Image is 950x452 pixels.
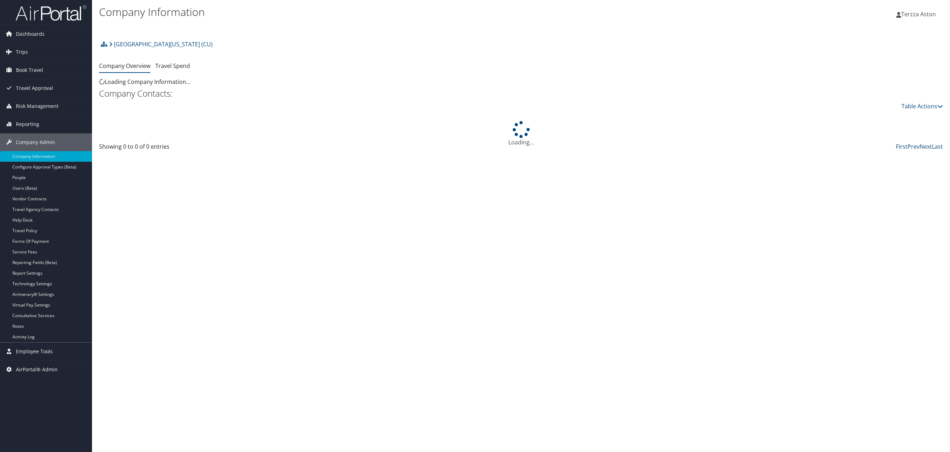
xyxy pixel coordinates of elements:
[16,97,58,115] span: Risk Management
[16,61,43,79] span: Book Travel
[920,143,932,150] a: Next
[16,361,58,378] span: AirPortal® Admin
[109,37,213,51] a: [GEOGRAPHIC_DATA][US_STATE] (CU)
[902,102,943,110] a: Table Actions
[16,115,39,133] span: Reporting
[16,25,45,43] span: Dashboards
[99,5,662,19] h1: Company Information
[896,143,908,150] a: First
[908,143,920,150] a: Prev
[16,79,53,97] span: Travel Approval
[16,43,28,61] span: Trips
[99,62,150,70] a: Company Overview
[932,143,943,150] a: Last
[901,10,936,18] span: Terzza Aston
[155,62,190,70] a: Travel Spend
[896,4,943,25] a: Terzza Aston
[16,343,53,360] span: Employee Tools
[99,87,943,99] h2: Company Contacts:
[16,133,55,151] span: Company Admin
[99,142,302,154] div: Showing 0 to 0 of 0 entries
[16,5,86,21] img: airportal-logo.png
[99,121,943,147] div: Loading...
[99,78,190,86] span: Loading Company Information...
